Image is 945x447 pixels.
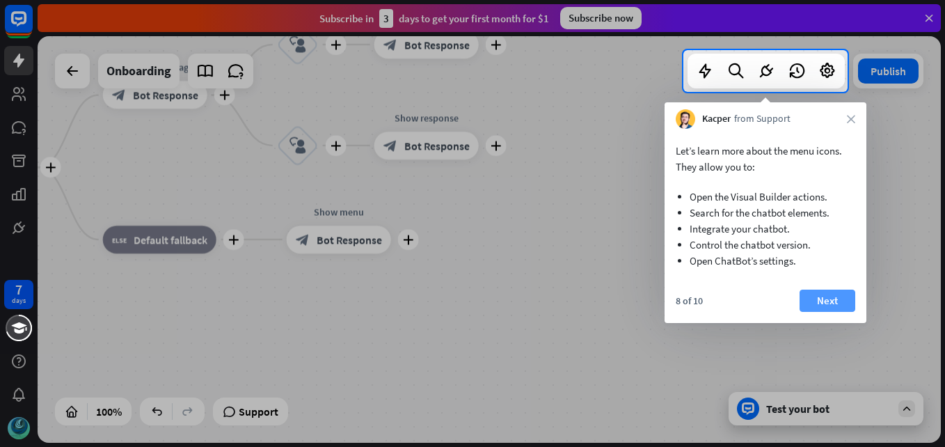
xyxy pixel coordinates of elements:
[676,143,855,175] p: Let’s learn more about the menu icons. They allow you to:
[690,189,841,205] li: Open the Visual Builder actions.
[11,6,53,47] button: Open LiveChat chat widget
[690,205,841,221] li: Search for the chatbot elements.
[847,115,855,123] i: close
[690,253,841,269] li: Open ChatBot’s settings.
[690,237,841,253] li: Control the chatbot version.
[690,221,841,237] li: Integrate your chatbot.
[702,112,731,126] span: Kacper
[734,112,791,126] span: from Support
[676,295,703,307] div: 8 of 10
[800,290,855,312] button: Next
